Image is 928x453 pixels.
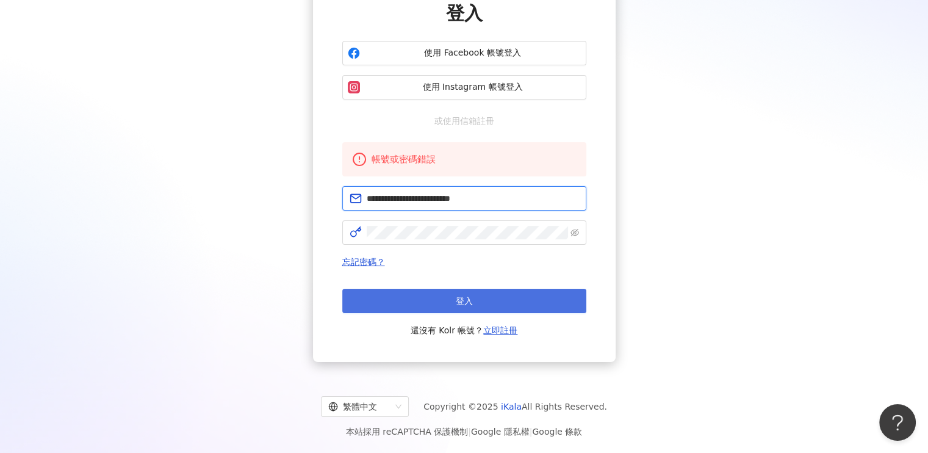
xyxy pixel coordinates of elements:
a: iKala [501,402,522,411]
a: 忘記密碼？ [342,257,385,267]
a: Google 隱私權 [471,427,530,437]
span: 還沒有 Kolr 帳號？ [411,323,518,338]
span: 登入 [446,2,483,24]
span: | [468,427,471,437]
button: 使用 Facebook 帳號登入 [342,41,586,65]
span: 或使用信箱註冊 [426,114,503,128]
span: Copyright © 2025 All Rights Reserved. [423,399,607,414]
button: 使用 Instagram 帳號登入 [342,75,586,100]
span: 登入 [456,296,473,306]
span: | [530,427,533,437]
button: 登入 [342,289,586,313]
span: 使用 Facebook 帳號登入 [365,47,581,59]
span: 使用 Instagram 帳號登入 [365,81,581,93]
div: 帳號或密碼錯誤 [372,152,577,167]
a: Google 條款 [532,427,582,437]
span: eye-invisible [570,228,579,237]
iframe: Help Scout Beacon - Open [879,404,916,441]
span: 本站採用 reCAPTCHA 保護機制 [346,424,582,439]
a: 立即註冊 [483,325,517,335]
div: 繁體中文 [328,397,390,416]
